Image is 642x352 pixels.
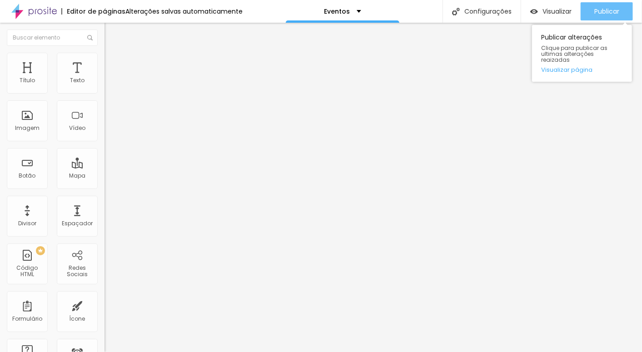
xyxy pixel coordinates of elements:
button: Publicar [581,2,633,20]
div: Código HTML [9,265,45,278]
div: Editor de páginas [61,8,125,15]
img: view-1.svg [530,8,538,15]
p: Eventos [324,8,350,15]
span: Visualizar [542,8,572,15]
img: Icone [87,35,93,40]
img: Icone [452,8,460,15]
button: Visualizar [521,2,581,20]
div: Texto [70,77,85,84]
div: Alterações salvas automaticamente [125,8,243,15]
div: Ícone [70,316,85,322]
div: Formulário [12,316,42,322]
div: Vídeo [69,125,85,131]
div: Redes Sociais [59,265,95,278]
a: Visualizar página [541,67,623,73]
span: Publicar [594,8,619,15]
div: Título [20,77,35,84]
div: Espaçador [62,220,93,227]
div: Divisor [18,220,36,227]
div: Mapa [69,173,85,179]
div: Imagem [15,125,40,131]
div: Botão [19,173,36,179]
div: Publicar alterações [532,25,632,82]
span: Clique para publicar as ultimas alterações reaizadas [541,45,623,63]
input: Buscar elemento [7,30,98,46]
